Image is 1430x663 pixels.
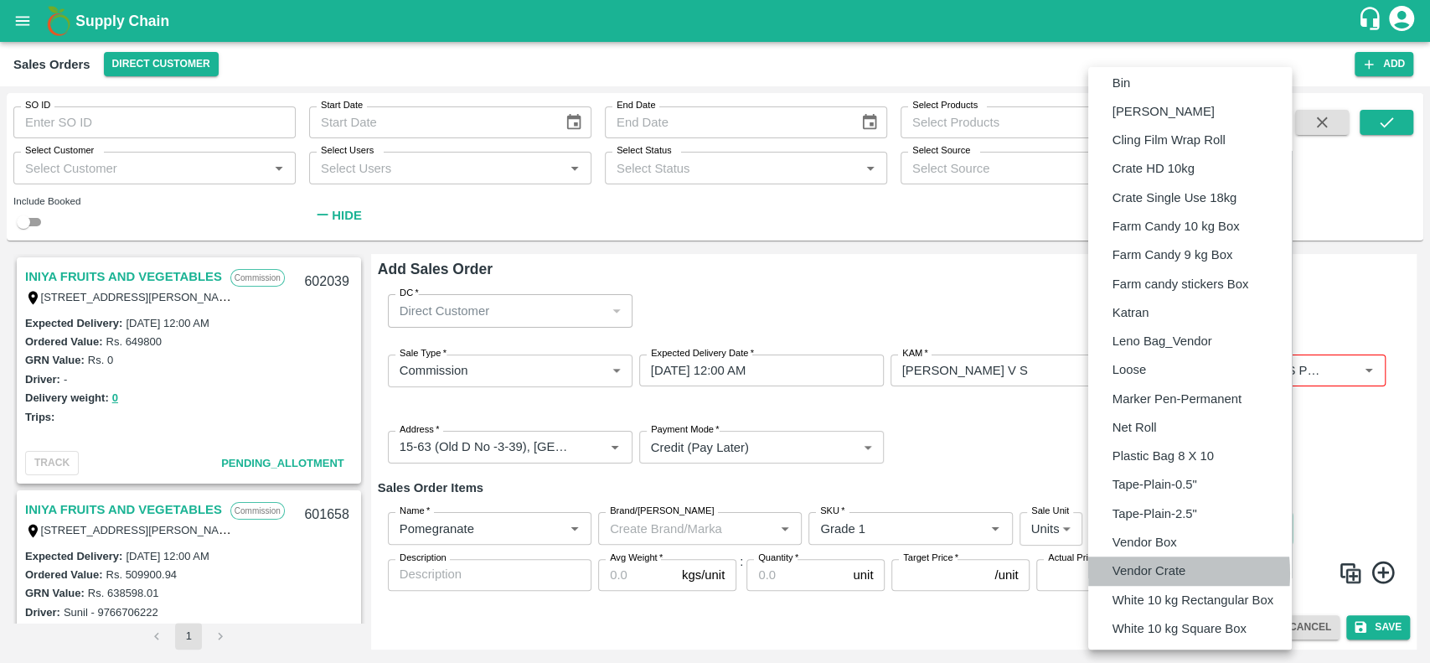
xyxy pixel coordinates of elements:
p: Crate HD 10kg [1113,159,1195,178]
p: Tape-Plain-0.5" [1113,475,1197,494]
p: Farm Candy 9 kg Box [1113,246,1233,264]
p: White 10 kg Square Box [1113,619,1247,638]
p: [PERSON_NAME] [1113,102,1215,121]
p: Plastic Bag 8 X 10 [1113,447,1214,465]
p: Farm Candy 10 kg Box [1113,217,1240,236]
p: Vendor Crate [1113,562,1185,580]
p: Farm candy stickers Box [1113,275,1249,293]
p: Bin [1113,74,1130,92]
p: Katran [1113,303,1149,322]
p: Net Roll [1113,418,1157,437]
p: Crate Single Use 18kg [1113,189,1237,207]
p: Cling Film Wrap Roll [1113,131,1226,149]
p: White 10 kg Rectangular Box [1113,591,1273,609]
p: Loose [1113,360,1146,379]
p: Marker Pen-Permanent [1113,390,1242,408]
p: Tape-Plain-2.5" [1113,505,1197,523]
p: Vendor Box [1113,533,1177,552]
p: Leno Bag_Vendor [1113,332,1212,350]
